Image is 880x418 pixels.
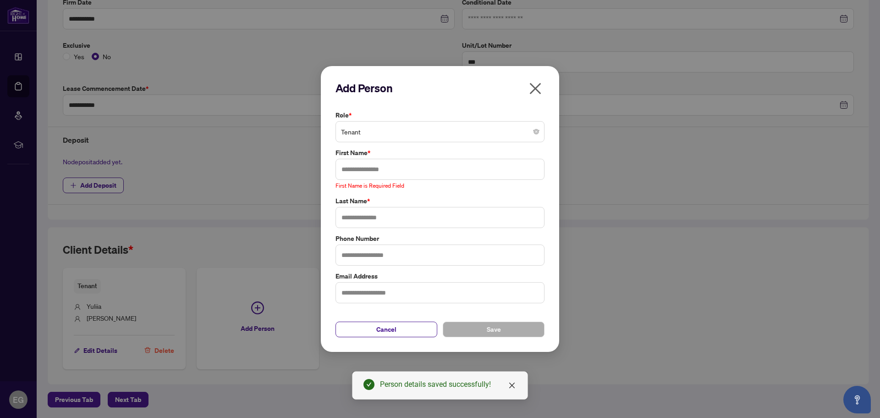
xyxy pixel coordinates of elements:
[335,196,544,206] label: Last Name
[376,322,396,337] span: Cancel
[363,379,374,390] span: check-circle
[335,234,544,244] label: Phone Number
[443,322,544,337] button: Save
[533,129,539,134] span: close-circle
[335,271,544,281] label: Email Address
[508,382,516,389] span: close
[335,110,544,120] label: Role
[507,380,517,390] a: Close
[335,182,404,189] span: First Name is Required Field
[335,148,544,158] label: First Name
[335,322,437,337] button: Cancel
[380,379,517,390] div: Person details saved successfully!
[843,386,871,413] button: Open asap
[341,123,539,140] span: Tenant
[335,81,544,95] h2: Add Person
[528,81,543,96] span: close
